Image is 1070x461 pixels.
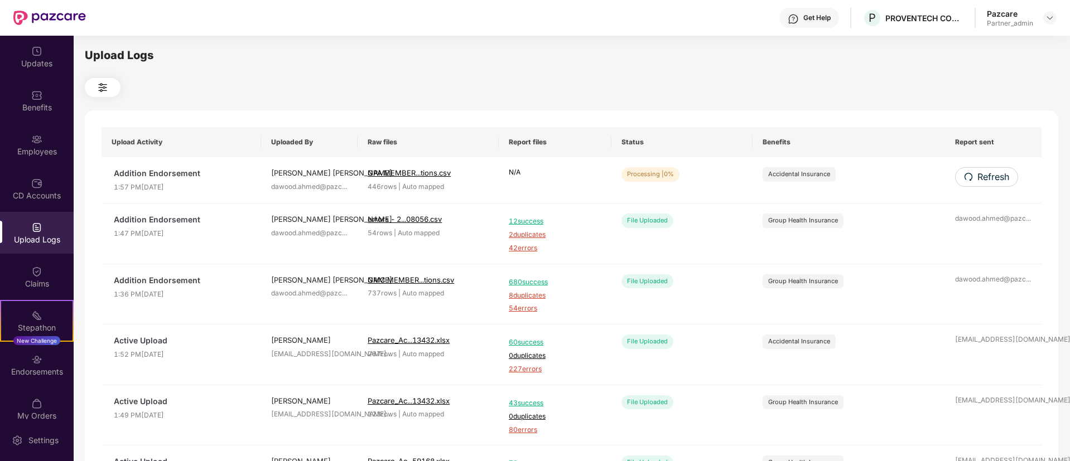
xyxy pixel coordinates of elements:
div: [PERSON_NAME] [271,395,348,406]
span: 1:49 PM[DATE] [114,410,251,421]
span: Active Upload [114,334,251,347]
span: 287 rows [368,350,397,358]
span: Auto mapped [398,229,440,237]
span: 12 success [509,216,601,227]
div: [PERSON_NAME] [PERSON_NAME] [271,274,348,285]
span: ... [342,289,347,297]
span: ... [1026,214,1031,222]
span: Auto mapped [402,410,444,418]
img: svg+xml;base64,PHN2ZyBpZD0iQ2xhaW0iIHhtbG5zPSJodHRwOi8vd3d3LnczLm9yZy8yMDAwL3N2ZyIgd2lkdGg9IjIwIi... [31,266,42,277]
span: 54 rows [368,229,392,237]
span: Active Upload [114,395,251,407]
button: redoRefresh [955,167,1018,187]
span: 1:36 PM[DATE] [114,289,251,300]
img: svg+xml;base64,PHN2ZyBpZD0iTXlfT3JkZXJzIiBkYXRhLW5hbWU9Ik15IE9yZGVycyIgeG1sbnM9Imh0dHA6Ly93d3cudz... [31,398,42,409]
span: Auto mapped [402,289,444,297]
span: 80 errors [509,425,601,435]
span: Addition Endorsement [114,213,251,226]
span: | [398,410,401,418]
span: 1:47 PM[DATE] [114,229,251,239]
span: 54 errors [509,303,601,314]
div: [PERSON_NAME] [PERSON_NAME] [271,213,348,225]
img: svg+xml;base64,PHN2ZyBpZD0iRHJvcGRvd24tMzJ4MzIiIHhtbG5zPSJodHRwOi8vd3d3LnczLm9yZy8yMDAwL3N2ZyIgd2... [1045,13,1054,22]
span: | [398,182,401,191]
span: | 0% [662,170,674,178]
div: dawood.ahmed@pazc [955,274,1032,285]
span: GMC MEMBER...tions.csv [368,275,454,284]
div: New Challenge [13,336,60,345]
div: dawood.ahmed@pazc [271,288,348,299]
span: 0 duplicates [509,351,601,361]
img: svg+xml;base64,PHN2ZyB4bWxucz0iaHR0cDovL3d3dy53My5vcmcvMjAwMC9zdmciIHdpZHRoPSIyNCIgaGVpZ2h0PSIyNC... [96,81,109,94]
span: Pazcare_Ac...13432.xlsx [368,396,450,405]
span: 0 duplicates [509,411,601,422]
div: Group Health Insurance [768,276,838,286]
div: File Uploaded [621,334,673,348]
th: Status [611,127,753,157]
div: Stepathon [1,322,73,333]
div: Pazcare [987,8,1033,19]
span: 42 errors [509,243,601,254]
span: Addition Endorsement [114,167,251,179]
div: dawood.ahmed@pazc [271,228,348,239]
div: Get Help [803,13,831,22]
div: PROVENTECH CONSULTING PRIVATE LIMITED [885,13,963,23]
th: Report files [499,127,611,157]
div: File Uploaded [621,274,673,288]
div: Accidental Insurance [768,337,830,346]
span: redo [964,172,973,182]
div: Processing [621,167,679,181]
span: errors - 2...08056.csv [368,215,442,224]
span: ... [342,182,347,191]
span: ... [342,229,347,237]
span: 680 success [509,277,601,288]
span: P [869,11,876,25]
div: Upload Logs [85,47,1058,64]
div: [EMAIL_ADDRESS][DOMAIN_NAME] [271,349,348,360]
th: Raw files [358,127,499,157]
span: 123 rows [368,410,397,418]
img: svg+xml;base64,PHN2ZyBpZD0iRW5kb3JzZW1lbnRzIiB4bWxucz0iaHR0cDovL3d3dy53My5vcmcvMjAwMC9zdmciIHdpZH... [31,354,42,365]
img: svg+xml;base64,PHN2ZyBpZD0iVXBsb2FkX0xvZ3MiIGRhdGEtbmFtZT0iVXBsb2FkIExvZ3MiIHhtbG5zPSJodHRwOi8vd3... [31,222,42,233]
img: svg+xml;base64,PHN2ZyBpZD0iSGVscC0zMngzMiIgeG1sbnM9Imh0dHA6Ly93d3cudzMub3JnLzIwMDAvc3ZnIiB3aWR0aD... [788,13,799,25]
p: N/A [509,167,601,178]
div: [EMAIL_ADDRESS][DOMAIN_NAME] [271,409,348,420]
span: 227 errors [509,364,601,375]
span: Auto mapped [402,350,444,358]
img: svg+xml;base64,PHN2ZyBpZD0iVXBkYXRlZCIgeG1sbnM9Imh0dHA6Ly93d3cudzMub3JnLzIwMDAvc3ZnIiB3aWR0aD0iMj... [31,46,42,57]
div: File Uploaded [621,213,673,227]
div: Group Health Insurance [768,216,838,225]
div: [PERSON_NAME] [271,334,348,346]
span: 43 success [509,398,601,409]
span: 2 duplicates [509,230,601,240]
img: svg+xml;base64,PHN2ZyBpZD0iQmVuZWZpdHMiIHhtbG5zPSJodHRwOi8vd3d3LnczLm9yZy8yMDAwL3N2ZyIgd2lkdGg9Ij... [31,90,42,101]
span: Pazcare_Ac...13432.xlsx [368,336,450,344]
span: | [398,350,401,358]
div: Group Health Insurance [768,397,838,407]
span: Refresh [977,170,1009,184]
span: GPA MEMBER...tions.csv [368,168,451,177]
div: dawood.ahmed@pazc [271,182,348,192]
div: Accidental Insurance [768,169,830,179]
span: 8 duplicates [509,290,601,301]
span: 60 success [509,337,601,348]
span: | [394,229,396,237]
div: dawood.ahmed@pazc [955,213,1032,224]
th: Uploaded By [261,127,358,157]
span: 446 rows [368,182,397,191]
div: [EMAIL_ADDRESS][DOMAIN_NAME] [955,395,1032,406]
th: Upload Activity [102,127,261,157]
th: Benefits [753,127,945,157]
img: svg+xml;base64,PHN2ZyB4bWxucz0iaHR0cDovL3d3dy53My5vcmcvMjAwMC9zdmciIHdpZHRoPSIyMSIgaGVpZ2h0PSIyMC... [31,310,42,321]
div: File Uploaded [621,395,673,409]
span: | [398,289,401,297]
div: Settings [25,435,62,446]
th: Report sent [945,127,1042,157]
img: svg+xml;base64,PHN2ZyBpZD0iRW1wbG95ZWVzIiB4bWxucz0iaHR0cDovL3d3dy53My5vcmcvMjAwMC9zdmciIHdpZHRoPS... [31,134,42,145]
img: svg+xml;base64,PHN2ZyBpZD0iU2V0dGluZy0yMHgyMCIgeG1sbnM9Imh0dHA6Ly93d3cudzMub3JnLzIwMDAvc3ZnIiB3aW... [12,435,23,446]
span: 1:52 PM[DATE] [114,350,251,360]
div: Partner_admin [987,19,1033,28]
div: [EMAIL_ADDRESS][DOMAIN_NAME] [955,334,1032,345]
span: 737 rows [368,289,397,297]
img: svg+xml;base64,PHN2ZyBpZD0iQ0RfQWNjb3VudHMiIGRhdGEtbmFtZT0iQ0QgQWNjb3VudHMiIHhtbG5zPSJodHRwOi8vd3... [31,178,42,189]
